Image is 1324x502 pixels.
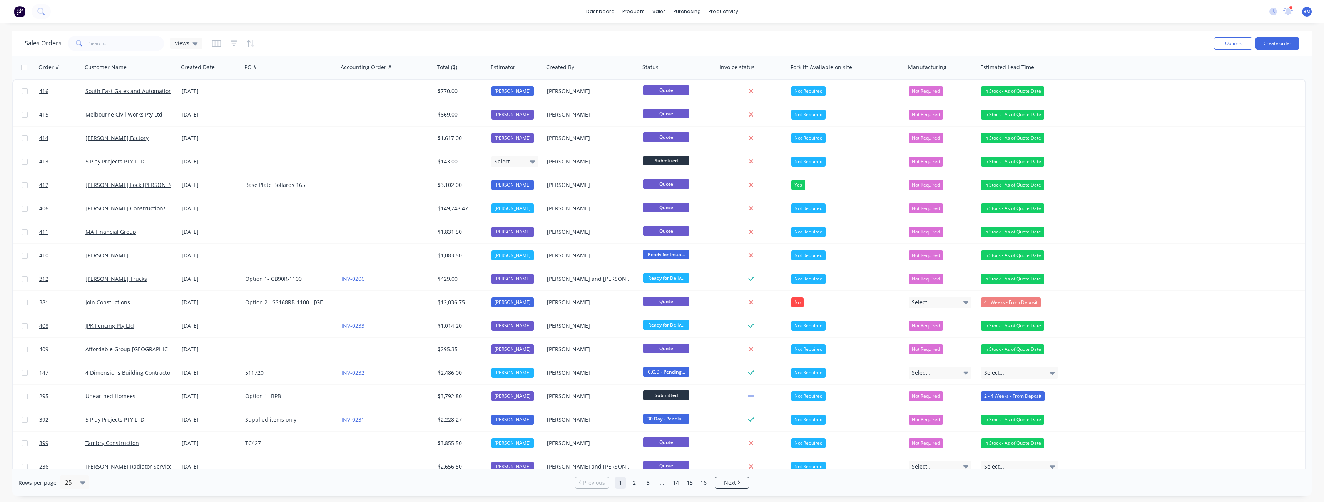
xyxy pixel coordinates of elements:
span: 406 [39,205,48,212]
div: [PERSON_NAME] [491,250,534,260]
div: [DATE] [182,463,239,470]
a: Join Constuctions [85,299,130,306]
div: [PERSON_NAME] [547,205,632,212]
span: 30 Day - Pendin... [643,414,689,424]
div: productivity [705,6,742,17]
button: Not Required [909,227,943,237]
div: TC427 [245,439,331,447]
div: 511720 [245,369,331,377]
img: Factory [14,6,25,17]
a: South East Gates and Automation [85,87,172,95]
div: $2,228.27 [438,416,483,424]
a: [PERSON_NAME] Constructions [85,205,166,212]
a: Page 3 [642,477,654,489]
a: [PERSON_NAME] [85,252,129,259]
div: [PERSON_NAME] [547,299,632,306]
span: Rows per page [18,479,57,487]
div: [PERSON_NAME] [491,321,534,331]
div: Not Required [791,157,826,167]
div: [PERSON_NAME] [547,228,632,236]
div: $770.00 [438,87,483,95]
span: Select... [495,158,515,165]
button: Not Required [909,321,943,331]
div: PO # [244,63,257,71]
span: Select... [984,369,1004,377]
ul: Pagination [572,477,752,489]
a: JPK Fencing Pty Ltd [85,322,134,329]
span: Quote [643,461,689,470]
span: 415 [39,111,48,118]
div: [PERSON_NAME] [491,368,534,378]
span: C.O.D - Pending... [643,367,689,377]
div: [DATE] [182,228,239,236]
a: [PERSON_NAME] Factory [85,134,149,142]
span: Quote [643,437,689,447]
div: Option 1- CB90R-1100 [245,275,331,283]
button: Not Required [909,86,943,96]
div: [PERSON_NAME] [491,133,534,143]
a: INV-0232 [341,369,364,376]
div: Not Required [791,344,826,354]
div: No [791,297,804,307]
div: [DATE] [182,252,239,259]
div: In Stock - As of Quote Date [981,110,1044,120]
a: Affordable Group [GEOGRAPHIC_DATA] [85,345,185,353]
div: [PERSON_NAME] [547,87,632,95]
a: 236 [39,455,85,478]
div: Not Required [791,438,826,448]
a: 5 Play Projects PTY LTD [85,158,144,165]
div: Option 1- BPB [245,392,331,400]
a: 413 [39,150,85,173]
div: [PERSON_NAME] and [PERSON_NAME] [547,463,632,470]
div: [PERSON_NAME] [491,344,534,354]
a: Jump forward [656,477,668,489]
div: [PERSON_NAME] [547,369,632,377]
span: 409 [39,345,48,353]
span: Not Required [912,392,940,400]
div: Not Required [791,133,826,143]
button: Options [1214,37,1252,50]
a: MA Financial Group [85,228,136,235]
span: 399 [39,439,48,447]
div: Yes [791,180,805,190]
div: In Stock - As of Quote Date [981,133,1044,143]
div: $1,831.50 [438,228,483,236]
a: INV-0206 [341,275,364,282]
div: Created Date [181,63,215,71]
div: $3,792.80 [438,392,483,400]
span: Select... [984,463,1004,470]
a: Page 16 [698,477,709,489]
span: Previous [583,479,605,487]
div: Total ($) [437,63,457,71]
div: [PERSON_NAME] [547,158,632,165]
a: 416 [39,80,85,103]
button: Not Required [909,133,943,143]
span: Select... [912,369,932,377]
a: 399 [39,432,85,455]
span: BM [1303,8,1311,15]
div: $149,748.47 [438,205,483,212]
span: Not Required [912,134,940,142]
div: [PERSON_NAME] [547,345,632,353]
div: [PERSON_NAME] [547,322,632,330]
div: [DATE] [182,275,239,283]
div: [PERSON_NAME] [547,134,632,142]
div: [DATE] [182,299,239,306]
div: $2,486.00 [438,369,483,377]
span: Not Required [912,228,940,236]
span: Submitted [643,390,689,400]
div: $429.00 [438,275,483,283]
div: [PERSON_NAME] [547,111,632,118]
a: 4 Dimensions Building Contractors [85,369,175,376]
span: 410 [39,252,48,259]
div: [PERSON_NAME] [491,438,534,448]
div: Not Required [791,462,826,472]
div: In Stock - As of Quote Date [981,321,1044,331]
div: [PERSON_NAME] [547,392,632,400]
button: Not Required [909,203,943,213]
div: $295.35 [438,345,483,353]
span: Submitted [643,156,689,165]
div: sales [649,6,670,17]
div: [DATE] [182,205,239,212]
div: [DATE] [182,369,239,377]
